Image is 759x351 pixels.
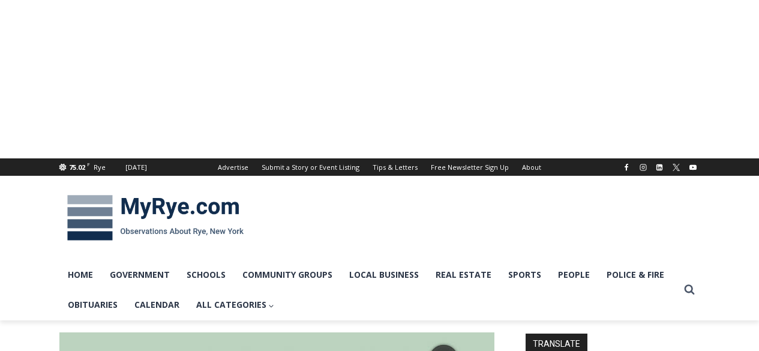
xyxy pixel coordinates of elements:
[196,298,275,311] span: All Categories
[636,160,650,175] a: Instagram
[87,161,90,167] span: F
[126,290,188,320] a: Calendar
[652,160,667,175] a: Linkedin
[669,160,683,175] a: X
[686,160,700,175] a: YouTube
[424,158,515,176] a: Free Newsletter Sign Up
[59,290,126,320] a: Obituaries
[234,260,341,290] a: Community Groups
[500,260,550,290] a: Sports
[59,260,679,320] nav: Primary Navigation
[550,260,598,290] a: People
[427,260,500,290] a: Real Estate
[366,158,424,176] a: Tips & Letters
[178,260,234,290] a: Schools
[211,158,255,176] a: Advertise
[125,162,147,173] div: [DATE]
[94,162,106,173] div: Rye
[619,160,634,175] a: Facebook
[598,260,673,290] a: Police & Fire
[341,260,427,290] a: Local Business
[188,290,283,320] a: All Categories
[101,260,178,290] a: Government
[255,158,366,176] a: Submit a Story or Event Listing
[59,260,101,290] a: Home
[515,158,548,176] a: About
[59,187,251,249] img: MyRye.com
[69,163,85,172] span: 75.02
[211,158,548,176] nav: Secondary Navigation
[679,279,700,301] button: View Search Form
